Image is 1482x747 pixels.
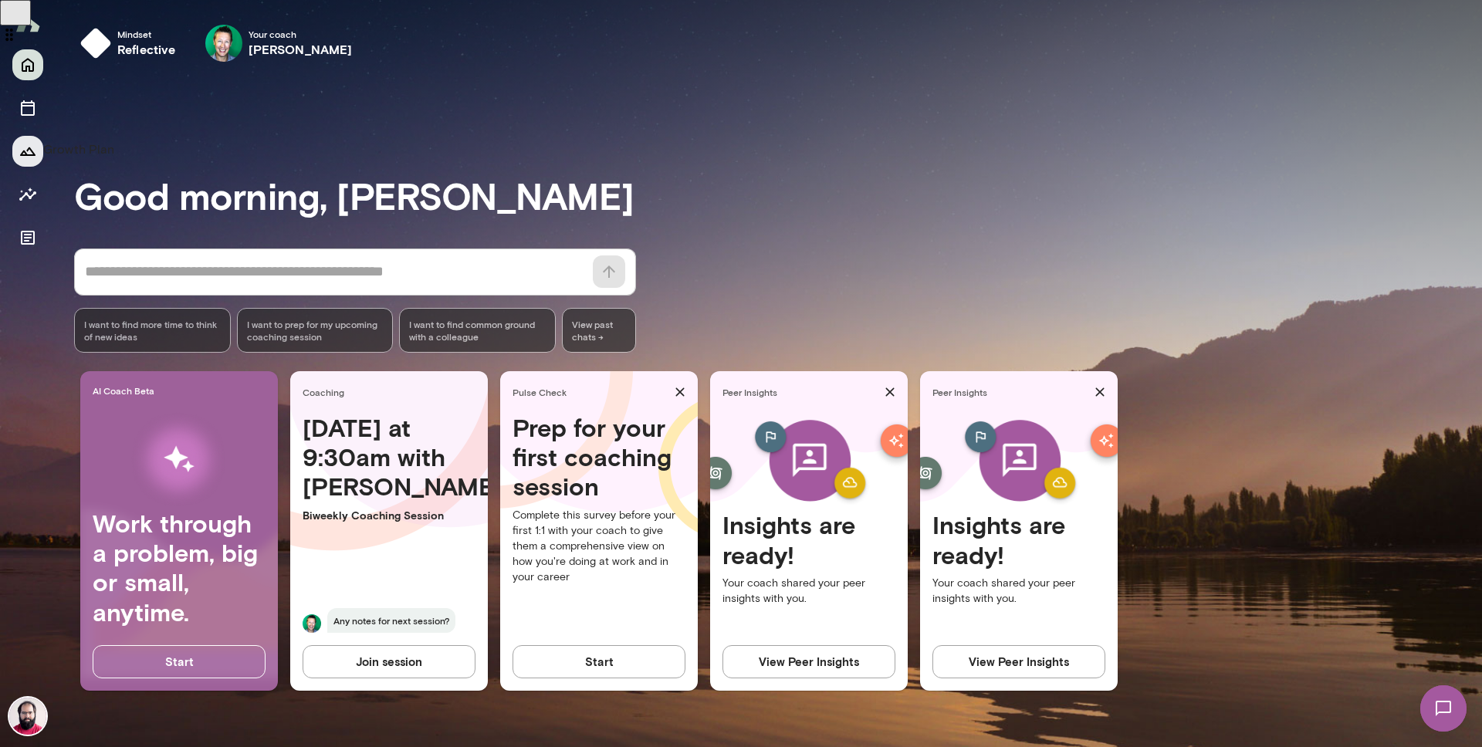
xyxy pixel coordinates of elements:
span: Any notes for next session? [327,608,455,633]
span: I want to find common ground with a colleague [409,318,546,343]
span: I want to prep for my upcoming coaching session [247,318,384,343]
h3: Good morning, [PERSON_NAME] [74,174,1482,217]
button: Start [513,645,685,678]
img: Brian [303,614,321,633]
button: Join session [303,645,475,678]
img: AI Workflows [110,411,248,509]
p: Your coach shared your peer insights with you. [722,576,895,607]
button: Documents [12,222,43,253]
div: I want to find common ground with a colleague [399,308,556,353]
h4: Work through a problem, big or small, anytime. [93,509,266,627]
h4: Insights are ready! [932,510,1105,570]
span: Peer Insights [722,386,878,398]
span: Coaching [303,386,482,398]
h4: Insights are ready! [722,510,895,570]
button: Insights [12,179,43,210]
div: I want to prep for my upcoming coaching session [237,308,394,353]
h6: reflective [117,40,176,59]
p: Complete this survey before your first 1:1 with your coach to give them a comprehensive view on h... [513,508,685,585]
span: I want to find more time to think of new ideas [84,318,221,343]
button: Sessions [12,93,43,123]
p: Biweekly Coaching Session [303,508,475,523]
img: peer-insights [734,413,885,511]
button: Start [93,645,266,678]
h4: [DATE] at 9:30am with [PERSON_NAME] [303,413,475,502]
button: View Peer Insights [722,645,895,678]
span: Peer Insights [932,386,1088,398]
span: View past chats -> [562,308,636,353]
img: Adam Ranfelt [9,698,46,735]
img: peer-insights [944,413,1095,511]
span: Pulse Check [513,386,668,398]
button: View Peer Insights [932,645,1105,678]
button: Growth Plan [12,136,43,167]
div: I want to find more time to think of new ideas [74,308,231,353]
span: AI Coach Beta [93,384,272,397]
h4: Prep for your first coaching session [513,413,685,502]
p: Your coach shared your peer insights with you. [932,576,1105,607]
h6: [PERSON_NAME] [249,40,353,59]
button: Home [12,49,43,80]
